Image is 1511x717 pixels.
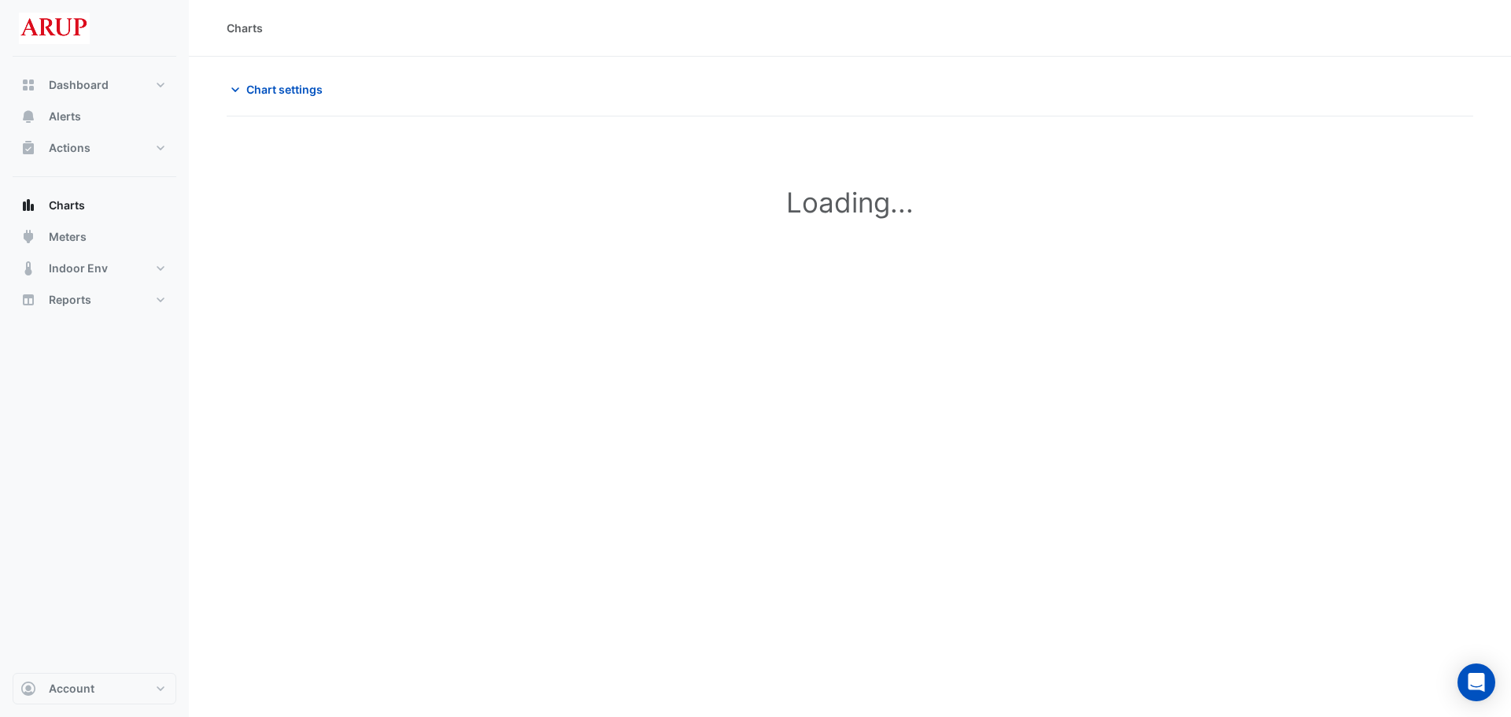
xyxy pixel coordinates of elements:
app-icon: Alerts [20,109,36,124]
img: Company Logo [19,13,90,44]
button: Dashboard [13,69,176,101]
button: Account [13,673,176,704]
app-icon: Meters [20,229,36,245]
div: Charts [227,20,263,36]
button: Indoor Env [13,253,176,284]
button: Reports [13,284,176,316]
button: Meters [13,221,176,253]
span: Actions [49,140,91,156]
span: Chart settings [246,81,323,98]
span: Dashboard [49,77,109,93]
button: Alerts [13,101,176,132]
app-icon: Dashboard [20,77,36,93]
span: Indoor Env [49,261,108,276]
button: Chart settings [227,76,333,103]
span: Alerts [49,109,81,124]
button: Charts [13,190,176,221]
div: Open Intercom Messenger [1457,663,1495,701]
h1: Loading... [261,186,1439,219]
app-icon: Actions [20,140,36,156]
span: Charts [49,198,85,213]
app-icon: Charts [20,198,36,213]
span: Account [49,681,94,697]
app-icon: Reports [20,292,36,308]
button: Actions [13,132,176,164]
span: Reports [49,292,91,308]
app-icon: Indoor Env [20,261,36,276]
span: Meters [49,229,87,245]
